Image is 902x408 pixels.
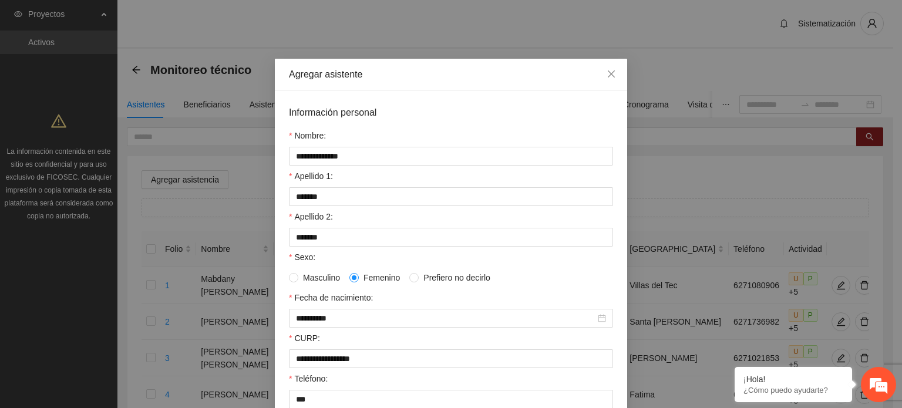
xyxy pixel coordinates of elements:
[289,170,333,183] label: Apellido 1:
[607,69,616,79] span: close
[289,210,333,223] label: Apellido 2:
[289,349,613,368] input: CURP:
[289,129,326,142] label: Nombre:
[419,271,495,284] span: Prefiero no decirlo
[359,271,405,284] span: Femenino
[289,187,613,206] input: Apellido 1:
[296,312,595,325] input: Fecha de nacimiento:
[743,386,843,394] p: ¿Cómo puedo ayudarte?
[289,228,613,247] input: Apellido 2:
[289,332,320,345] label: CURP:
[743,375,843,384] div: ¡Hola!
[289,291,373,304] label: Fecha de nacimiento:
[595,59,627,90] button: Close
[298,271,345,284] span: Masculino
[289,372,328,385] label: Teléfono:
[289,147,613,166] input: Nombre:
[289,68,613,81] div: Agregar asistente
[289,251,315,264] label: Sexo:
[289,105,376,120] span: Información personal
